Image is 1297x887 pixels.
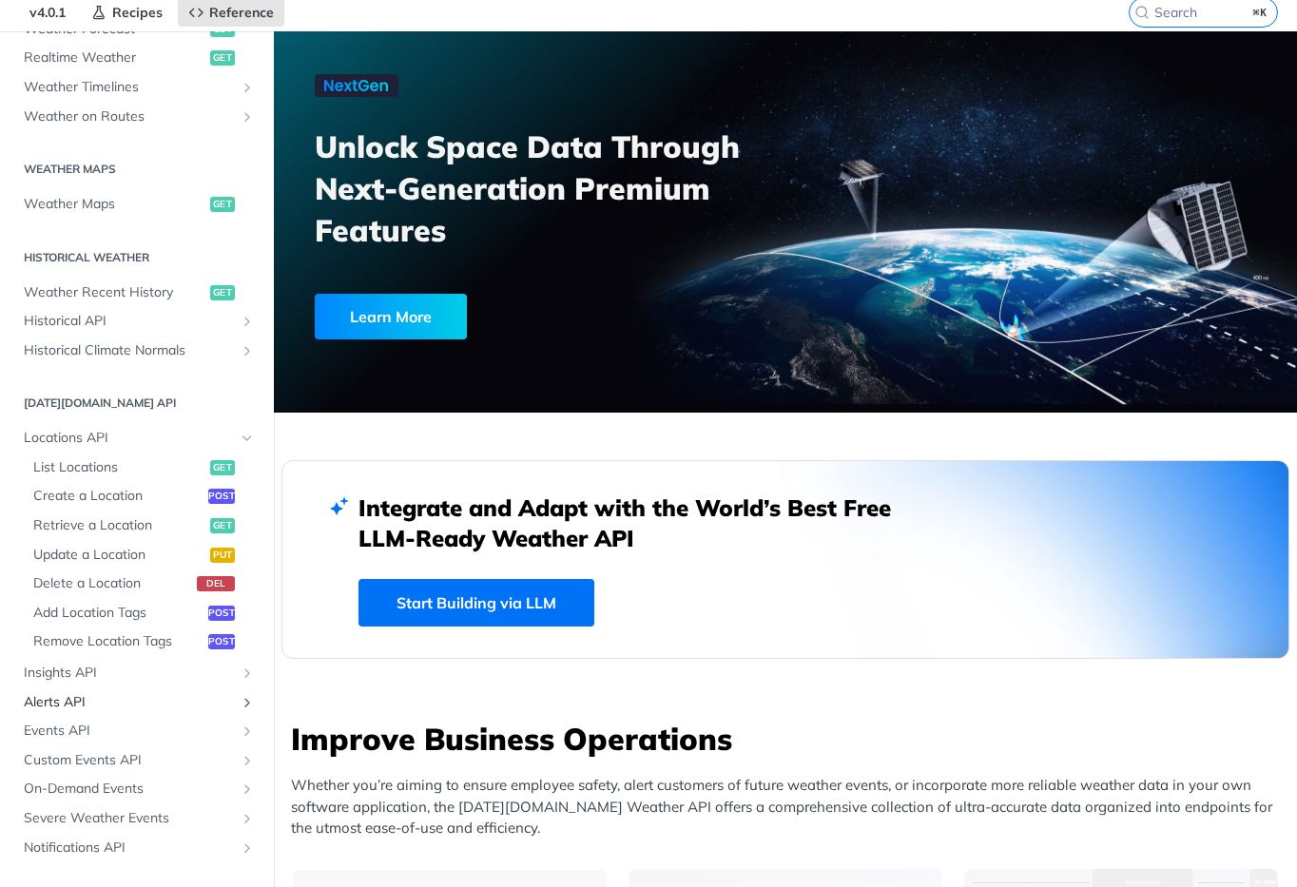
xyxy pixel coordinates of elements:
span: del [197,576,235,591]
button: Hide subpages for Locations API [240,431,255,446]
h2: Integrate and Adapt with the World’s Best Free LLM-Ready Weather API [358,492,920,553]
span: Reference [209,4,274,21]
button: Show subpages for Severe Weather Events [240,811,255,826]
span: Custom Events API [24,751,235,770]
h2: Weather Maps [14,161,260,178]
h2: Historical Weather [14,249,260,266]
h2: [DATE][DOMAIN_NAME] API [14,395,260,412]
a: Events APIShow subpages for Events API [14,717,260,745]
span: post [208,606,235,621]
button: Show subpages for On-Demand Events [240,781,255,797]
span: Retrieve a Location [33,516,205,535]
span: Update a Location [33,546,205,565]
span: Remove Location Tags [33,632,203,651]
span: Delete a Location [33,574,192,593]
span: Alerts API [24,693,235,712]
span: get [210,197,235,212]
span: On-Demand Events [24,780,235,799]
h3: Improve Business Operations [291,718,1289,760]
button: Show subpages for Weather Timelines [240,80,255,95]
span: get [210,50,235,66]
span: Weather Timelines [24,78,235,97]
a: Weather Recent Historyget [14,279,260,307]
a: Insights APIShow subpages for Insights API [14,659,260,687]
svg: Search [1134,5,1150,20]
span: post [208,634,235,649]
a: Delete a Locationdel [24,569,260,598]
button: Show subpages for Historical API [240,314,255,329]
a: List Locationsget [24,453,260,482]
a: Historical Climate NormalsShow subpages for Historical Climate Normals [14,337,260,365]
a: Notifications APIShow subpages for Notifications API [14,834,260,862]
a: Learn More [315,294,707,339]
span: Events API [24,722,235,741]
span: Locations API [24,429,235,448]
button: Show subpages for Events API [240,723,255,739]
button: Show subpages for Alerts API [240,695,255,710]
span: get [210,518,235,533]
span: put [210,548,235,563]
a: Realtime Weatherget [14,44,260,72]
span: Weather Recent History [24,283,205,302]
a: On-Demand EventsShow subpages for On-Demand Events [14,775,260,803]
span: Weather Maps [24,195,205,214]
a: Weather TimelinesShow subpages for Weather Timelines [14,73,260,102]
span: List Locations [33,458,205,477]
span: Weather on Routes [24,107,235,126]
span: Notifications API [24,839,235,858]
span: Historical API [24,312,235,331]
a: Locations APIHide subpages for Locations API [14,424,260,453]
h3: Unlock Space Data Through Next-Generation Premium Features [315,125,806,251]
span: Create a Location [33,487,203,506]
button: Show subpages for Insights API [240,665,255,681]
span: get [210,460,235,475]
button: Show subpages for Historical Climate Normals [240,343,255,358]
span: Recipes [112,4,163,21]
span: get [210,285,235,300]
span: Insights API [24,664,235,683]
a: Custom Events APIShow subpages for Custom Events API [14,746,260,775]
a: Weather on RoutesShow subpages for Weather on Routes [14,103,260,131]
button: Show subpages for Custom Events API [240,753,255,768]
a: Retrieve a Locationget [24,511,260,540]
span: Realtime Weather [24,48,205,67]
kbd: ⌘K [1249,3,1272,22]
a: Historical APIShow subpages for Historical API [14,307,260,336]
button: Show subpages for Weather on Routes [240,109,255,125]
span: Add Location Tags [33,604,203,623]
a: Create a Locationpost [24,482,260,511]
div: Learn More [315,294,467,339]
span: Historical Climate Normals [24,341,235,360]
a: Update a Locationput [24,541,260,569]
a: Remove Location Tagspost [24,627,260,656]
a: Weather Mapsget [14,190,260,219]
img: NextGen [315,74,398,97]
p: Whether you’re aiming to ensure employee safety, alert customers of future weather events, or inc... [291,775,1289,839]
a: Alerts APIShow subpages for Alerts API [14,688,260,717]
a: Start Building via LLM [358,579,594,627]
span: post [208,489,235,504]
button: Show subpages for Notifications API [240,840,255,856]
a: Severe Weather EventsShow subpages for Severe Weather Events [14,804,260,833]
a: Add Location Tagspost [24,599,260,627]
span: Severe Weather Events [24,809,235,828]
